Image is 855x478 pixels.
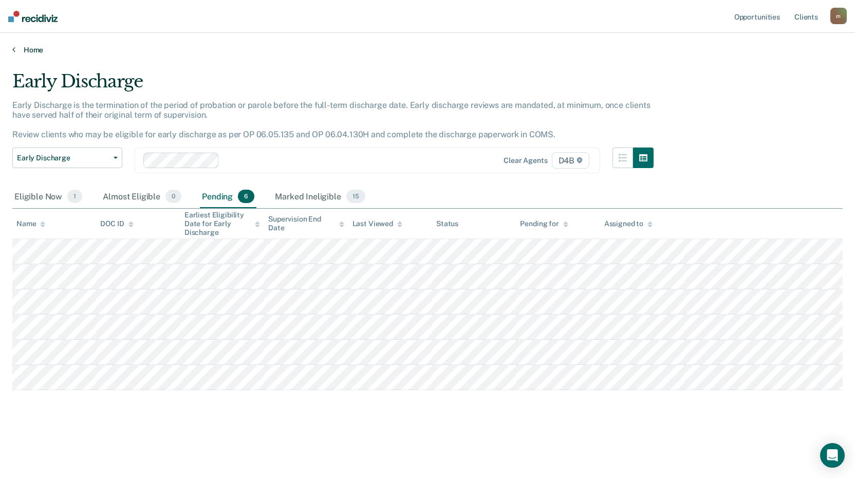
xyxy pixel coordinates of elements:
div: Almost Eligible0 [101,186,183,208]
span: 0 [165,190,181,203]
div: Open Intercom Messenger [820,443,845,468]
span: Early Discharge [17,154,109,162]
div: Supervision End Date [268,215,344,232]
div: Last Viewed [352,219,402,228]
span: 1 [67,190,82,203]
button: Early Discharge [12,148,122,168]
p: Early Discharge is the termination of the period of probation or parole before the full-term disc... [12,100,650,140]
div: Pending6 [200,186,256,208]
div: DOC ID [100,219,133,228]
div: Eligible Now1 [12,186,84,208]
div: Assigned to [604,219,653,228]
span: 6 [238,190,254,203]
div: Pending for [520,219,568,228]
span: D4B [552,152,589,169]
div: Marked Ineligible15 [273,186,367,208]
div: Earliest Eligibility Date for Early Discharge [184,211,260,236]
img: Recidiviz [8,11,58,22]
a: Home [12,45,843,54]
div: Early Discharge [12,71,654,100]
div: Name [16,219,45,228]
button: m [830,8,847,24]
div: Clear agents [504,156,547,165]
span: 15 [346,190,365,203]
div: Status [436,219,458,228]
